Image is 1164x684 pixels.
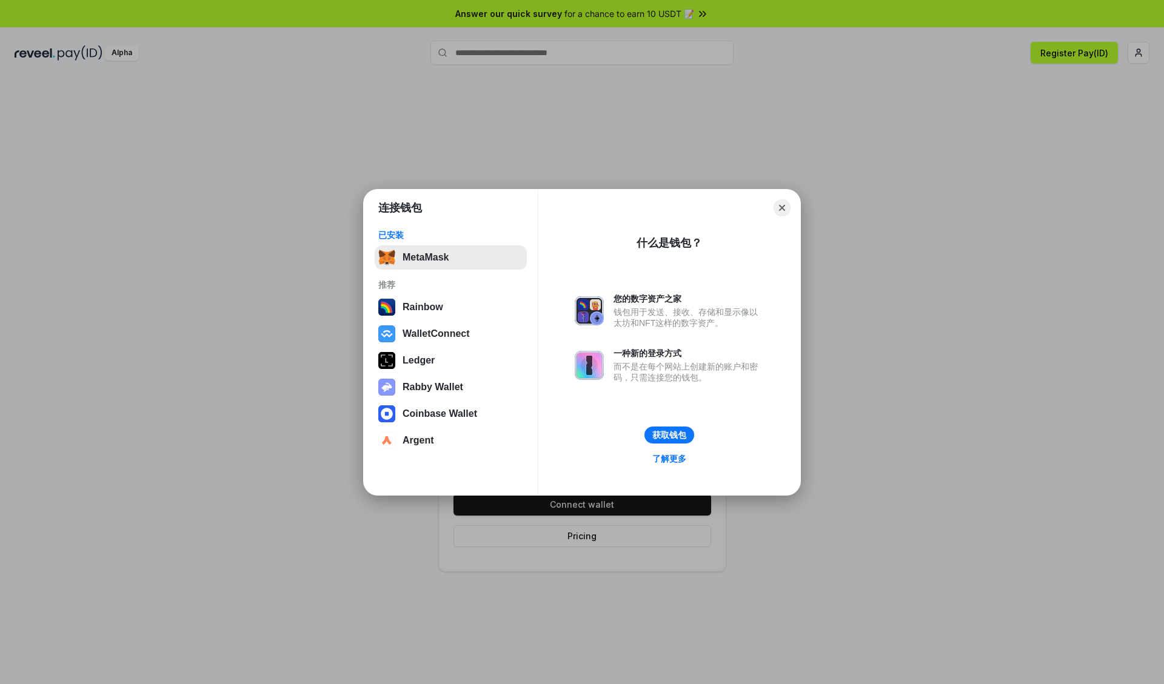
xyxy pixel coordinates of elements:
[403,355,435,366] div: Ledger
[378,325,395,342] img: svg+xml,%3Csvg%20width%3D%2228%22%20height%3D%2228%22%20viewBox%3D%220%200%2028%2028%22%20fill%3D...
[378,299,395,316] img: svg+xml,%3Csvg%20width%3D%22120%22%20height%3D%22120%22%20viewBox%3D%220%200%20120%20120%22%20fil...
[403,408,477,419] div: Coinbase Wallet
[375,402,527,426] button: Coinbase Wallet
[378,405,395,422] img: svg+xml,%3Csvg%20width%3D%2228%22%20height%3D%2228%22%20viewBox%3D%220%200%2028%2028%22%20fill%3D...
[637,236,702,250] div: 什么是钱包？
[403,435,434,446] div: Argent
[378,432,395,449] img: svg+xml,%3Csvg%20width%3D%2228%22%20height%3D%2228%22%20viewBox%3D%220%200%2028%2028%22%20fill%3D...
[575,296,604,325] img: svg+xml,%3Csvg%20xmlns%3D%22http%3A%2F%2Fwww.w3.org%2F2000%2Fsvg%22%20fill%3D%22none%22%20viewBox...
[614,361,764,383] div: 而不是在每个网站上创建新的账户和密码，只需连接您的钱包。
[645,451,694,467] a: 了解更多
[644,427,694,443] button: 获取钱包
[375,245,527,270] button: MetaMask
[375,295,527,319] button: Rainbow
[774,199,791,216] button: Close
[614,348,764,359] div: 一种新的登录方式
[378,249,395,266] img: svg+xml,%3Csvg%20fill%3D%22none%22%20height%3D%2233%22%20viewBox%3D%220%200%2035%2033%22%20width%...
[378,201,422,215] h1: 连接钱包
[378,279,523,290] div: 推荐
[375,375,527,399] button: Rabby Wallet
[403,382,463,393] div: Rabby Wallet
[378,230,523,241] div: 已安装
[378,379,395,396] img: svg+xml,%3Csvg%20xmlns%3D%22http%3A%2F%2Fwww.w3.org%2F2000%2Fsvg%22%20fill%3D%22none%22%20viewBox...
[614,293,764,304] div: 您的数字资产之家
[652,430,686,440] div: 获取钱包
[375,428,527,453] button: Argent
[652,453,686,464] div: 了解更多
[614,307,764,328] div: 钱包用于发送、接收、存储和显示像以太坊和NFT这样的数字资产。
[378,352,395,369] img: svg+xml,%3Csvg%20xmlns%3D%22http%3A%2F%2Fwww.w3.org%2F2000%2Fsvg%22%20width%3D%2228%22%20height%3...
[375,348,527,373] button: Ledger
[403,302,443,313] div: Rainbow
[403,328,470,339] div: WalletConnect
[575,351,604,380] img: svg+xml,%3Csvg%20xmlns%3D%22http%3A%2F%2Fwww.w3.org%2F2000%2Fsvg%22%20fill%3D%22none%22%20viewBox...
[375,322,527,346] button: WalletConnect
[403,252,449,263] div: MetaMask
